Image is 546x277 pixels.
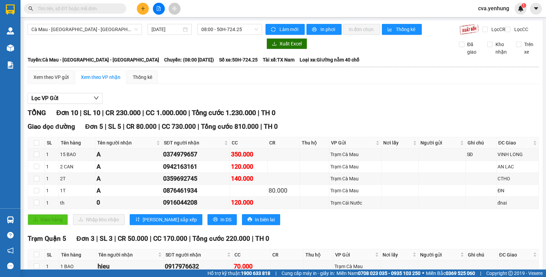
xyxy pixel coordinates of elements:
[137,3,149,15] button: plus
[255,216,275,223] span: In biên lai
[60,199,94,207] div: th
[7,263,14,269] span: message
[420,139,459,147] span: Người gửi
[219,56,258,64] span: Số xe: 50H-724.25
[96,197,162,209] td: 0
[60,175,94,182] div: 2T
[45,137,59,149] th: SL
[172,6,177,11] span: aim
[426,269,475,277] span: Miền Bắc
[320,26,336,33] span: In phơi
[247,217,252,222] span: printer
[105,123,106,130] span: |
[162,161,230,173] td: 0942163161
[220,216,231,223] span: In DS
[263,56,294,64] span: Tài xế: TX Nam
[166,251,226,259] span: SĐT người nhận
[46,175,58,182] div: 1
[306,24,342,35] button: printerIn phơi
[198,123,199,130] span: |
[279,40,302,47] span: Xuất Excel
[102,109,104,117] span: |
[163,150,229,159] div: 0374979657
[480,269,481,277] span: |
[498,163,537,170] div: AN LAC
[330,187,380,194] div: Trạm Cà Mau
[329,185,382,197] td: Trạm Cà Mau
[446,271,475,276] strong: 0369 525 060
[153,235,187,243] span: CC 170.000
[97,150,160,159] div: A
[162,185,230,197] td: 0876461934
[80,109,82,117] span: |
[162,123,196,130] span: CC 730.000
[46,163,58,170] div: 1
[304,249,333,261] th: Thu hộ
[498,187,537,194] div: ĐN
[59,137,96,149] th: Tên hàng
[275,269,276,277] span: |
[300,56,359,64] span: Loại xe: Giường nằm 40 chỗ
[126,123,157,130] span: CR 80.000
[96,149,162,161] td: A
[231,162,266,171] div: 120.000
[97,261,164,273] td: hieu
[7,216,14,223] img: warehouse-icon
[60,187,94,194] div: 1T
[188,109,190,117] span: |
[152,26,182,33] input: 14/08/2025
[97,198,160,207] div: 0
[464,41,482,56] span: Đã giao
[60,263,95,270] div: 1 BAO
[233,249,271,261] th: CC
[98,262,162,271] div: hieu
[28,214,68,225] button: uploadGiao hàng
[521,41,539,56] span: Trên xe
[499,251,532,259] span: ĐC Giao
[76,235,95,243] span: Đơn 3
[130,214,202,225] button: sort-ascending[PERSON_NAME] sắp xếp
[164,261,233,273] td: 0917976632
[312,27,318,32] span: printer
[493,41,511,56] span: Kho nhận
[420,251,459,259] span: Người gửi
[56,109,78,117] span: Đơn 10
[473,4,515,13] span: cva.yenhung
[466,249,498,261] th: Ghi chú
[38,5,118,12] input: Tìm tên, số ĐT hoặc mã đơn
[252,235,254,243] span: |
[201,123,259,130] span: Tổng cước 810.000
[73,214,125,225] button: downloadNhập kho nhận
[272,41,277,47] span: download
[282,269,335,277] span: Cung cấp máy in - giấy in:
[498,151,537,158] div: VINH LONG
[336,269,420,277] span: Miền Nam
[383,251,411,259] span: Nơi lấy
[33,73,69,81] div: Xem theo VP gửi
[358,271,420,276] strong: 0708 023 035 - 0935 103 250
[133,73,152,81] div: Thống kê
[81,73,120,81] div: Xem theo VP nhận
[330,175,380,182] div: Trạm Cà Mau
[242,214,280,225] button: printerIn biên lai
[142,109,144,117] span: |
[241,271,270,276] strong: 1900 633 818
[163,186,229,195] div: 0876461934
[213,217,218,222] span: printer
[98,251,157,259] span: Tên người nhận
[265,24,305,35] button: syncLàm mới
[105,109,141,117] span: CR 230.000
[330,163,380,170] div: Trạm Cà Mau
[498,139,532,147] span: ĐC Giao
[146,109,187,117] span: CC 1.000.000
[59,249,97,261] th: Tên hàng
[94,95,99,101] span: down
[260,123,262,130] span: |
[192,235,250,243] span: Tổng cước 220.000
[530,3,542,15] button: caret-down
[422,272,424,275] span: ⚪️
[459,24,479,35] img: 9k=
[97,139,155,147] span: Tên người nhận
[123,123,125,130] span: |
[28,93,103,104] button: Lọc VP Gửi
